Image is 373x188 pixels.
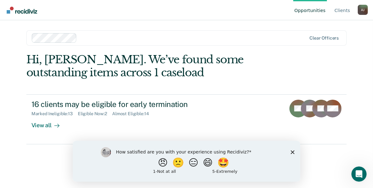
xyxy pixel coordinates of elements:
div: Clear officers [309,35,339,41]
div: Almost Eligible : 14 [112,111,154,116]
iframe: Survey by Kim from Recidiviz [73,141,300,182]
div: Eligible Now : 2 [78,111,112,116]
iframe: Intercom live chat [351,166,367,182]
button: Profile dropdown button [358,5,368,15]
div: Hi, [PERSON_NAME]. We’ve found some outstanding items across 1 caseload [26,53,283,79]
div: View all [31,116,67,129]
img: Recidiviz [7,7,37,14]
div: Marked Ineligible : 13 [31,111,78,116]
a: 16 clients may be eligible for early terminationMarked Ineligible:13Eligible Now:2Almost Eligible... [26,94,347,144]
div: A J [358,5,368,15]
div: 16 clients may be eligible for early termination [31,100,254,109]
